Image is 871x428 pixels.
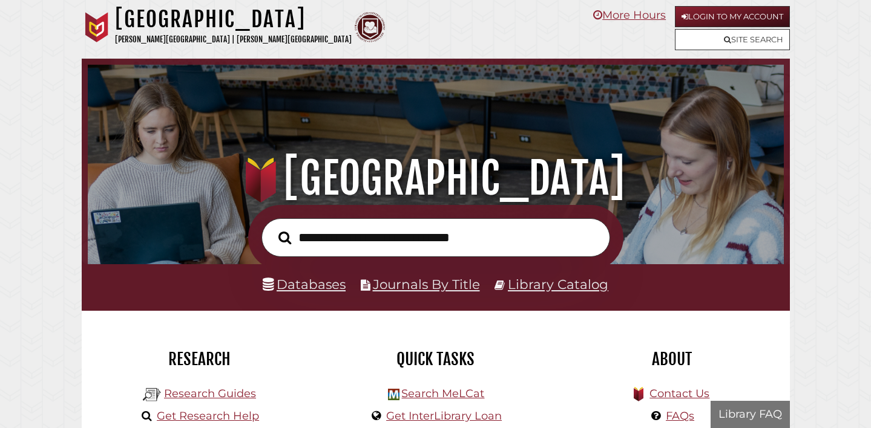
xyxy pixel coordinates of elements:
[115,33,352,47] p: [PERSON_NAME][GEOGRAPHIC_DATA] | [PERSON_NAME][GEOGRAPHIC_DATA]
[355,12,385,42] img: Calvin Theological Seminary
[82,12,112,42] img: Calvin University
[666,409,694,423] a: FAQs
[508,276,608,292] a: Library Catalog
[649,387,709,400] a: Contact Us
[563,349,781,369] h2: About
[386,409,502,423] a: Get InterLibrary Loan
[593,8,666,22] a: More Hours
[143,386,161,404] img: Hekman Library Logo
[278,230,291,244] i: Search
[388,389,399,400] img: Hekman Library Logo
[100,152,771,205] h1: [GEOGRAPHIC_DATA]
[327,349,545,369] h2: Quick Tasks
[91,349,309,369] h2: Research
[164,387,256,400] a: Research Guides
[675,6,790,27] a: Login to My Account
[401,387,484,400] a: Search MeLCat
[115,6,352,33] h1: [GEOGRAPHIC_DATA]
[272,228,297,248] button: Search
[373,276,480,292] a: Journals By Title
[157,409,259,423] a: Get Research Help
[263,276,346,292] a: Databases
[675,29,790,50] a: Site Search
